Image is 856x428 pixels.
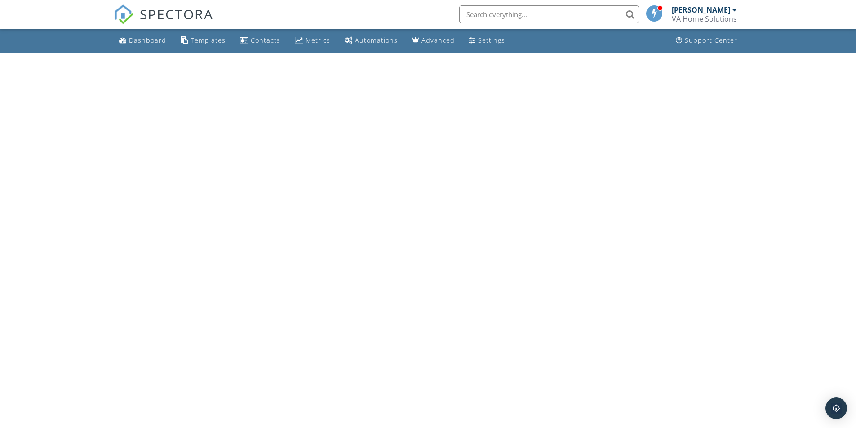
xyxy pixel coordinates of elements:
a: SPECTORA [114,12,213,31]
a: Contacts [236,32,284,49]
div: Templates [191,36,226,44]
span: SPECTORA [140,4,213,23]
div: Open Intercom Messenger [825,397,847,419]
div: Advanced [421,36,455,44]
img: The Best Home Inspection Software - Spectora [114,4,133,24]
div: Automations [355,36,398,44]
div: Metrics [306,36,330,44]
div: Dashboard [129,36,166,44]
a: Advanced [408,32,458,49]
div: VA Home Solutions [672,14,737,23]
a: Settings [466,32,509,49]
a: Automations (Basic) [341,32,401,49]
div: Contacts [251,36,280,44]
a: Dashboard [115,32,170,49]
input: Search everything... [459,5,639,23]
a: Templates [177,32,229,49]
div: Settings [478,36,505,44]
a: Support Center [672,32,741,49]
a: Metrics [291,32,334,49]
div: Support Center [685,36,737,44]
div: [PERSON_NAME] [672,5,730,14]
